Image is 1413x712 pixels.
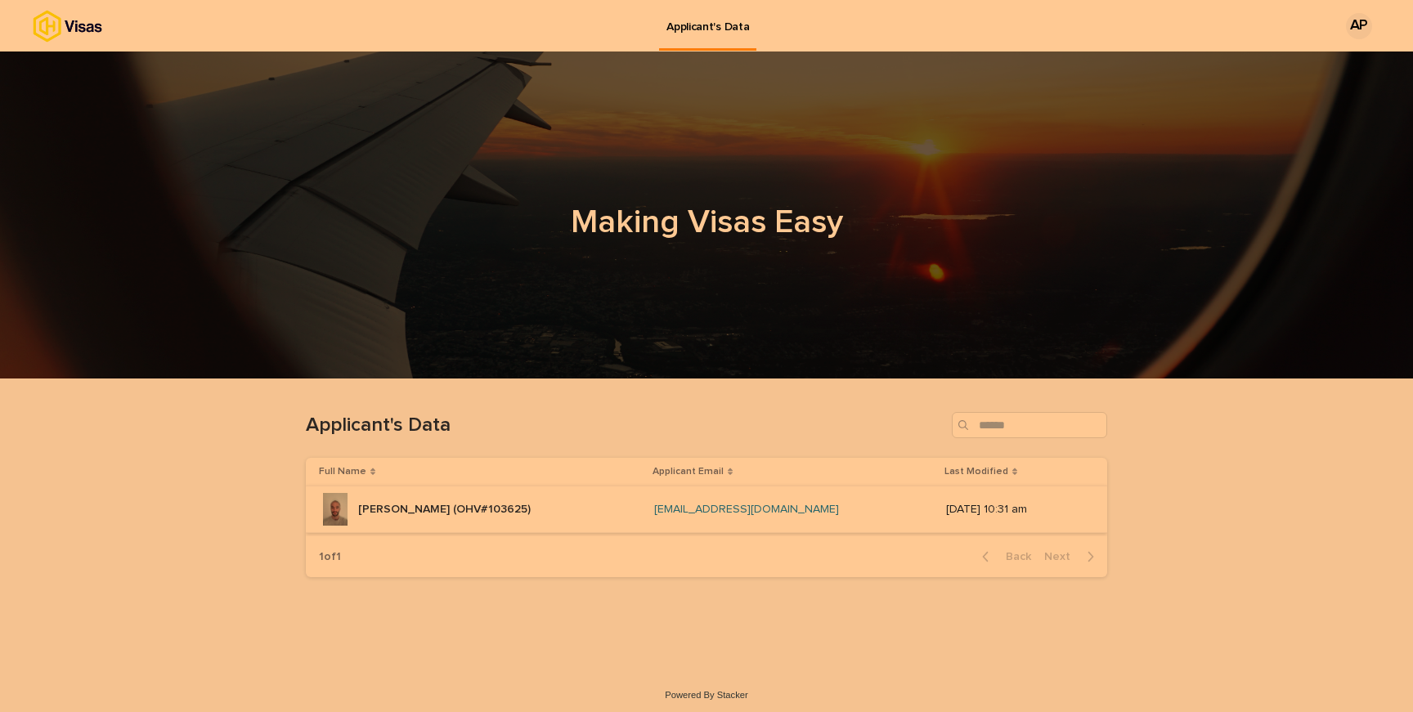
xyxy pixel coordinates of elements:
[33,10,160,43] img: tx8HrbJQv2PFQx4TXEq5
[306,486,1107,533] tr: [PERSON_NAME] (OHV#103625)[PERSON_NAME] (OHV#103625) [EMAIL_ADDRESS][DOMAIN_NAME] [DATE] 10:31 am
[665,690,747,700] a: Powered By Stacker
[358,499,534,517] p: [PERSON_NAME] (OHV#103625)
[306,537,354,577] p: 1 of 1
[1346,13,1372,39] div: AP
[952,412,1107,438] input: Search
[306,203,1107,242] h1: Making Visas Easy
[319,463,366,481] p: Full Name
[306,414,945,437] h1: Applicant's Data
[969,549,1038,564] button: Back
[1044,551,1080,562] span: Next
[1038,549,1107,564] button: Next
[654,504,839,515] a: [EMAIL_ADDRESS][DOMAIN_NAME]
[996,551,1031,562] span: Back
[653,463,724,481] p: Applicant Email
[946,503,1081,517] p: [DATE] 10:31 am
[944,463,1008,481] p: Last Modified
